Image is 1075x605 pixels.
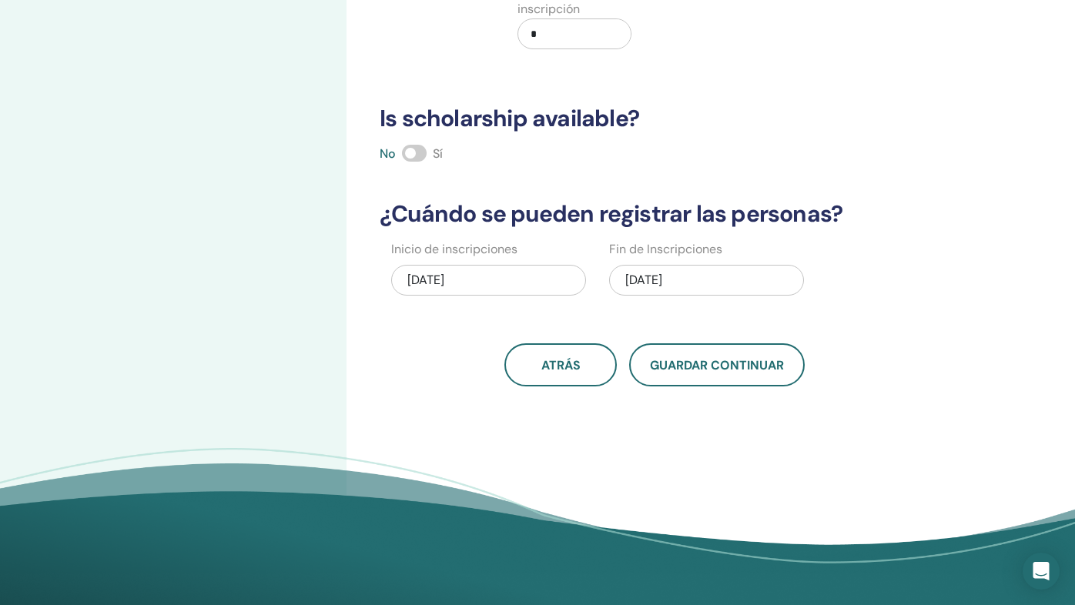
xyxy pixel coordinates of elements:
[650,357,784,373] span: Guardar Continuar
[504,343,617,386] button: atrás
[609,265,804,296] div: [DATE]
[629,343,805,386] button: Guardar Continuar
[380,145,396,162] span: No
[433,145,443,162] span: Sí
[609,240,722,259] label: Fin de Inscripciones
[370,200,939,228] h3: ¿Cuándo se pueden registrar las personas?
[391,265,586,296] div: [DATE]
[1023,553,1060,590] div: Open Intercom Messenger
[541,357,581,373] span: atrás
[370,105,939,132] h3: Is scholarship available?
[391,240,517,259] label: Inicio de inscripciones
